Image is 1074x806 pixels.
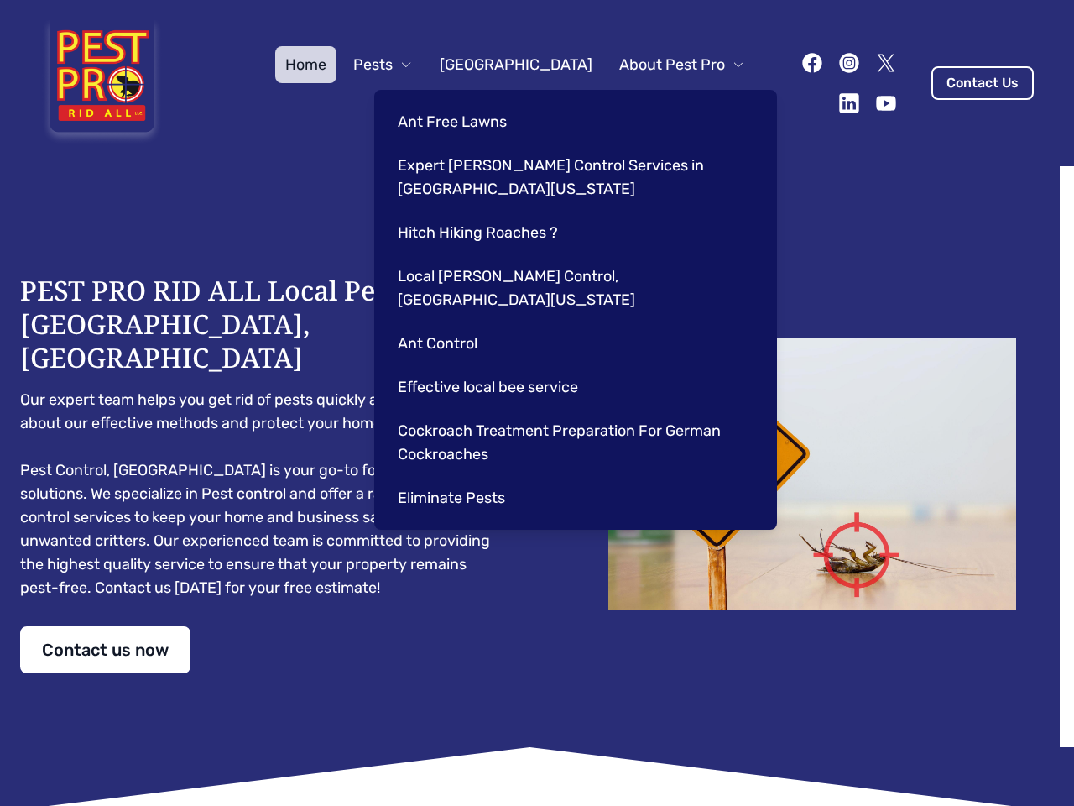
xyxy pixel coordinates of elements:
button: Pests [343,46,423,83]
a: Cockroach Treatment Preparation For German Cockroaches [388,412,757,473]
img: Dead cockroach on floor with caution sign pest control [571,338,1054,610]
span: About Pest Pro [619,53,725,76]
a: [GEOGRAPHIC_DATA] [430,46,602,83]
a: Hitch Hiking Roaches ? [388,214,757,251]
pre: Our expert team helps you get rid of pests quickly and safely. Learn about our effective methods ... [20,388,503,599]
button: About Pest Pro [609,46,755,83]
a: Effective local bee service [388,369,757,406]
a: Ant Free Lawns [388,103,757,140]
a: Contact [679,83,755,120]
a: Home [275,46,336,83]
a: Blog [621,83,672,120]
span: Pests [353,53,393,76]
img: Pest Pro Rid All [40,20,164,146]
a: Contact us now [20,626,190,673]
a: Eliminate Pests [388,479,757,516]
a: Local [PERSON_NAME] Control, [GEOGRAPHIC_DATA][US_STATE] [388,258,757,318]
a: Contact Us [931,66,1034,100]
a: Expert [PERSON_NAME] Control Services in [GEOGRAPHIC_DATA][US_STATE] [388,147,757,207]
button: Pest Control Community B2B [370,83,614,120]
a: Ant Control [388,325,757,362]
h1: PEST PRO RID ALL Local Pest Control [GEOGRAPHIC_DATA], [GEOGRAPHIC_DATA] [20,274,503,374]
